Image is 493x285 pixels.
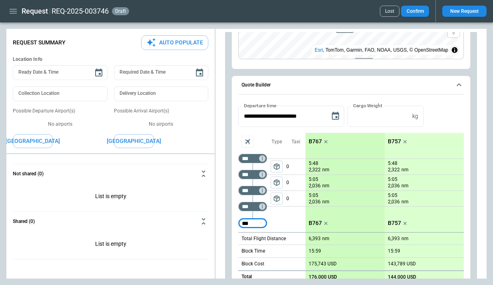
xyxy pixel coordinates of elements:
[388,193,397,199] p: 5:05
[13,219,35,224] h6: Shared (0)
[309,177,318,183] p: 5:05
[286,175,305,191] p: 0
[388,177,397,183] p: 5:05
[271,161,283,173] button: left aligned
[291,138,300,145] p: Taxi
[114,8,128,14] span: draft
[52,6,109,16] h2: REQ-2025-003746
[13,183,208,211] p: List is empty
[388,161,397,167] p: 5:48
[271,161,283,173] span: Type of sector
[238,219,267,228] div: Too short
[401,199,409,205] p: nm
[309,248,321,254] p: 15:59
[309,161,318,167] p: 5:48
[238,202,267,211] div: Not found
[271,193,283,205] span: Type of sector
[388,138,401,145] p: B757
[388,199,400,205] p: 2,036
[309,167,321,173] p: 2,322
[244,102,277,109] label: Departure time
[412,113,418,120] p: kg
[271,177,283,189] button: left aligned
[388,236,400,242] p: 6,393
[13,56,208,62] h6: Location Info
[13,171,44,177] h6: Not shared (0)
[322,235,329,242] p: nm
[309,274,337,280] p: 176,000 USD
[13,231,208,259] p: List is empty
[238,170,267,179] div: Not found
[309,199,321,205] p: 2,036
[242,136,253,148] span: Aircraft selection
[327,108,343,124] button: Choose date, selected date is Sep 9, 2025
[238,154,267,163] div: Not found
[442,6,487,17] button: New Request
[13,39,66,46] p: Request Summary
[238,186,267,195] div: Not found
[286,159,305,175] p: 0
[114,134,154,148] button: [GEOGRAPHIC_DATA]
[322,199,329,205] p: nm
[242,274,252,279] h6: Total
[242,248,265,255] p: Block Time
[13,164,208,183] button: Not shared (0)
[192,65,208,81] button: Choose date
[309,261,337,267] p: 175,743 USD
[309,220,322,227] p: B767
[315,46,448,54] div: , TomTom, Garmin, FAO, NOAA, USGS, © OpenStreetMap
[13,183,208,211] div: Not shared (0)
[271,138,282,145] p: Type
[388,274,416,280] p: 144,000 USD
[388,261,416,267] p: 143,789 USD
[450,45,459,55] summary: Toggle attribution
[322,183,329,189] p: nm
[309,183,321,189] p: 2,036
[91,65,107,81] button: Choose date
[388,248,400,254] p: 15:59
[380,6,399,17] button: Lost
[309,138,322,145] p: B767
[114,108,209,114] p: Possible Arrival Airport(s)
[309,193,318,199] p: 5:05
[271,193,283,205] button: left aligned
[315,47,323,53] a: Esri
[401,167,409,173] p: nm
[13,231,208,259] div: Not shared (0)
[322,167,329,173] p: nm
[388,220,401,227] p: B757
[286,191,305,206] p: 0
[273,195,281,203] span: package_2
[114,121,209,128] p: No airports
[13,134,53,148] button: [GEOGRAPHIC_DATA]
[242,235,286,242] p: Total Flight Distance
[13,121,108,128] p: No airports
[271,177,283,189] span: Type of sector
[242,82,271,88] h6: Quote Builder
[388,167,400,173] p: 2,322
[141,35,208,50] button: Auto Populate
[13,108,108,114] p: Possible Departure Airport(s)
[22,6,48,16] h1: Request
[13,212,208,231] button: Shared (0)
[238,76,464,94] button: Quote Builder
[309,236,321,242] p: 6,393
[388,183,400,189] p: 2,036
[401,183,409,189] p: nm
[401,6,429,17] button: Confirm
[401,235,409,242] p: nm
[273,179,281,187] span: package_2
[273,163,281,171] span: package_2
[353,102,382,109] label: Cargo Weight
[242,261,264,267] p: Block Cost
